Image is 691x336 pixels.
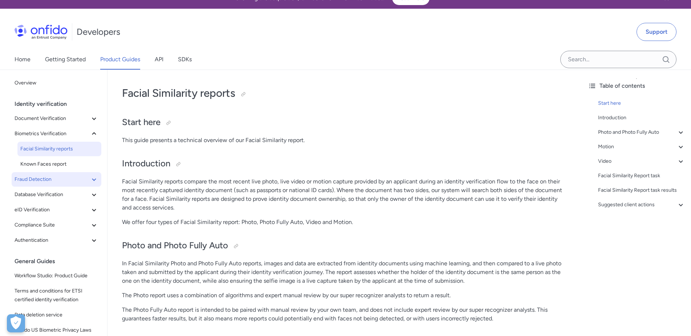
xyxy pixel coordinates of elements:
[598,157,685,166] a: Video
[15,271,98,280] span: Workflow Studio: Product Guide
[12,126,101,141] button: Biometrics Verification
[155,49,163,70] a: API
[122,158,568,170] h2: Introduction
[122,240,568,252] h2: Photo and Photo Fully Auto
[45,49,86,70] a: Getting Started
[588,82,685,90] div: Table of contents
[7,314,25,332] div: Cookie Preferences
[598,142,685,151] a: Motion
[598,171,685,180] a: Facial Similarity Report task
[12,172,101,187] button: Fraud Detection
[12,233,101,248] button: Authentication
[122,291,568,300] p: The Photo report uses a combination of algorithms and expert manual review by our super recognize...
[20,145,98,153] span: Facial Similarity reports
[598,128,685,137] a: Photo and Photo Fully Auto
[12,218,101,232] button: Compliance Suite
[12,284,101,307] a: Terms and conditions for ETSI certified identity verification
[15,97,104,111] div: Identity verification
[15,175,90,184] span: Fraud Detection
[178,49,192,70] a: SDKs
[122,116,568,129] h2: Start here
[15,190,90,199] span: Database Verification
[12,187,101,202] button: Database Verification
[15,206,90,214] span: eID Verification
[122,177,568,212] p: Facial Similarity reports compare the most recent live photo, live video or motion capture provid...
[15,79,98,87] span: Overview
[12,76,101,90] a: Overview
[100,49,140,70] a: Product Guides
[15,311,98,319] span: Data deletion service
[122,218,568,227] p: We offer four types of Facial Similarity report: Photo, Photo Fully Auto, Video and Motion.
[12,203,101,217] button: eID Verification
[122,86,568,100] h1: Facial Similarity reports
[122,306,568,323] p: The Photo Fully Auto report is intended to be paired with manual review by your own team, and doe...
[12,111,101,126] button: Document Verification
[77,26,120,38] h1: Developers
[637,23,676,41] a: Support
[122,136,568,145] p: This guide presents a technical overview of our Facial Similarity report.
[7,314,25,332] button: Open Preferences
[20,160,98,169] span: Known Faces report
[122,259,568,285] p: In Facial Similarity Photo and Photo Fully Auto reports, images and data are extracted from ident...
[598,186,685,195] a: Facial Similarity Report task results
[15,287,98,304] span: Terms and conditions for ETSI certified identity verification
[15,49,31,70] a: Home
[598,99,685,108] a: Start here
[15,114,90,123] span: Document Verification
[17,142,101,156] a: Facial Similarity reports
[15,25,68,39] img: Onfido Logo
[12,269,101,283] a: Workflow Studio: Product Guide
[15,221,90,229] span: Compliance Suite
[560,51,676,68] input: Onfido search input field
[17,157,101,171] a: Known Faces report
[598,200,685,209] a: Suggested client actions
[15,254,104,269] div: General Guides
[15,129,90,138] span: Biometrics Verification
[598,113,685,122] a: Introduction
[15,236,90,245] span: Authentication
[12,308,101,322] a: Data deletion service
